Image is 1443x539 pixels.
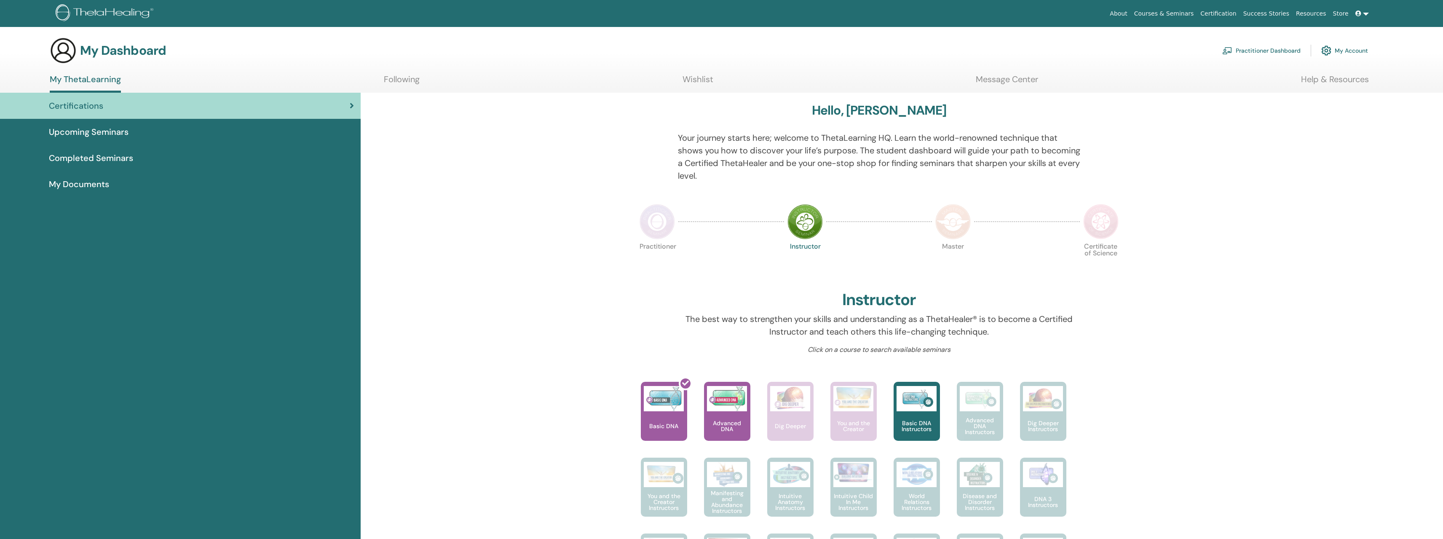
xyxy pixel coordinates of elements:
[1020,382,1066,458] a: Dig Deeper Instructors Dig Deeper Instructors
[960,462,1000,487] img: Disease and Disorder Instructors
[384,74,420,91] a: Following
[767,458,814,534] a: Intuitive Anatomy Instructors Intuitive Anatomy Instructors
[56,4,156,23] img: logo.png
[1131,6,1197,21] a: Courses & Seminars
[894,458,940,534] a: World Relations Instructors World Relations Instructors
[957,493,1003,511] p: Disease and Disorder Instructors
[640,204,675,239] img: Practitioner
[767,382,814,458] a: Dig Deeper Dig Deeper
[935,243,971,279] p: Master
[1020,420,1066,432] p: Dig Deeper Instructors
[678,345,1080,355] p: Click on a course to search available seminars
[704,420,750,432] p: Advanced DNA
[976,74,1038,91] a: Message Center
[787,243,823,279] p: Instructor
[894,420,940,432] p: Basic DNA Instructors
[1321,43,1331,58] img: cog.svg
[830,420,877,432] p: You and the Creator
[842,290,916,310] h2: Instructor
[957,417,1003,435] p: Advanced DNA Instructors
[644,386,684,411] img: Basic DNA
[935,204,971,239] img: Master
[1083,204,1119,239] img: Certificate of Science
[1301,74,1369,91] a: Help & Resources
[704,458,750,534] a: Manifesting and Abundance Instructors Manifesting and Abundance Instructors
[1023,386,1063,411] img: Dig Deeper Instructors
[894,382,940,458] a: Basic DNA Instructors Basic DNA Instructors
[960,386,1000,411] img: Advanced DNA Instructors
[707,462,747,487] img: Manifesting and Abundance Instructors
[50,74,121,93] a: My ThetaLearning
[1197,6,1240,21] a: Certification
[704,490,750,514] p: Manifesting and Abundance Instructors
[1222,47,1232,54] img: chalkboard-teacher.svg
[897,462,937,487] img: World Relations Instructors
[767,493,814,511] p: Intuitive Anatomy Instructors
[641,493,687,511] p: You and the Creator Instructors
[1106,6,1130,21] a: About
[1023,462,1063,487] img: DNA 3 Instructors
[641,382,687,458] a: Basic DNA Basic DNA
[787,204,823,239] img: Instructor
[1020,496,1066,508] p: DNA 3 Instructors
[49,178,109,190] span: My Documents
[770,386,810,411] img: Dig Deeper
[80,43,166,58] h3: My Dashboard
[49,99,103,112] span: Certifications
[683,74,713,91] a: Wishlist
[830,458,877,534] a: Intuitive Child In Me Instructors Intuitive Child In Me Instructors
[1293,6,1330,21] a: Resources
[641,458,687,534] a: You and the Creator Instructors You and the Creator Instructors
[678,131,1080,182] p: Your journey starts here; welcome to ThetaLearning HQ. Learn the world-renowned technique that sh...
[771,423,809,429] p: Dig Deeper
[1020,458,1066,534] a: DNA 3 Instructors DNA 3 Instructors
[833,386,873,409] img: You and the Creator
[830,382,877,458] a: You and the Creator You and the Creator
[1083,243,1119,279] p: Certificate of Science
[897,386,937,411] img: Basic DNA Instructors
[49,126,129,138] span: Upcoming Seminars
[640,243,675,279] p: Practitioner
[49,152,133,164] span: Completed Seminars
[704,382,750,458] a: Advanced DNA Advanced DNA
[957,382,1003,458] a: Advanced DNA Instructors Advanced DNA Instructors
[1222,41,1301,60] a: Practitioner Dashboard
[1240,6,1293,21] a: Success Stories
[830,493,877,511] p: Intuitive Child In Me Instructors
[707,386,747,411] img: Advanced DNA
[894,493,940,511] p: World Relations Instructors
[1321,41,1368,60] a: My Account
[770,462,810,487] img: Intuitive Anatomy Instructors
[678,313,1080,338] p: The best way to strengthen your skills and understanding as a ThetaHealer® is to become a Certifi...
[1330,6,1352,21] a: Store
[50,37,77,64] img: generic-user-icon.jpg
[957,458,1003,534] a: Disease and Disorder Instructors Disease and Disorder Instructors
[812,103,947,118] h3: Hello, [PERSON_NAME]
[833,462,873,483] img: Intuitive Child In Me Instructors
[644,462,684,487] img: You and the Creator Instructors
